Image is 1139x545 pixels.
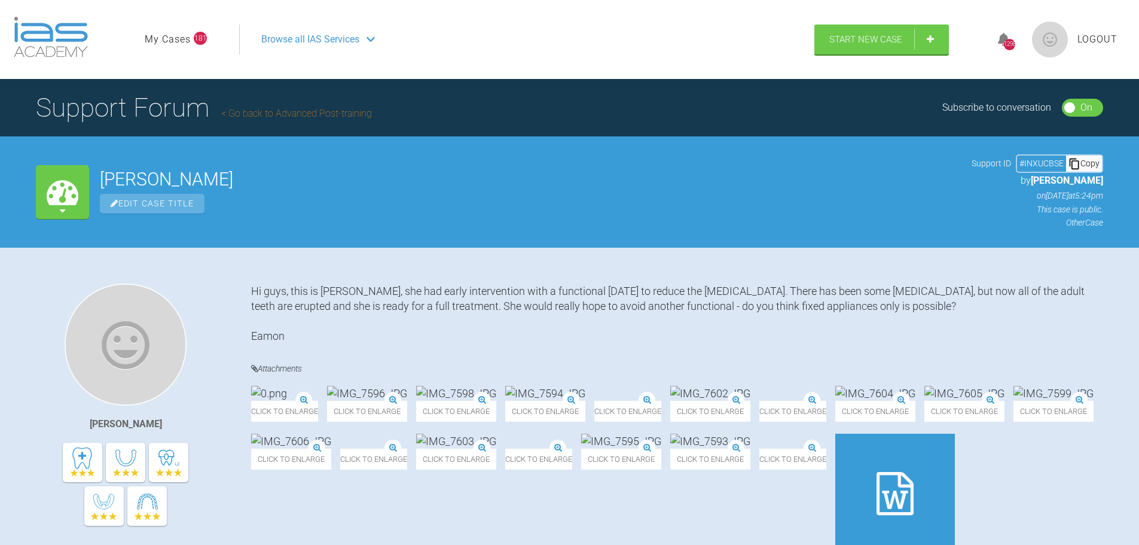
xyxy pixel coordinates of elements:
[505,401,585,422] span: Click to enlarge
[327,401,407,422] span: Click to enlarge
[972,216,1103,229] p: Other Case
[835,401,915,422] span: Click to enlarge
[251,434,331,449] img: IMG_7606.JPG
[1080,100,1092,115] div: On
[972,203,1103,216] p: This case is public.
[505,386,585,401] img: IMG_7594.JPG
[340,449,407,470] span: Click to enlarge
[14,17,88,57] img: logo-light.3e3ef733.png
[924,386,1004,401] img: IMG_7605.JPG
[100,170,961,188] h2: [PERSON_NAME]
[1017,157,1066,170] div: # INXUCBSE
[670,401,750,422] span: Click to enlarge
[251,386,287,401] img: 0.png
[1013,386,1094,401] img: IMG_7599.JPG
[814,25,949,54] a: Start New Case
[835,386,915,401] img: IMG_7604.JPG
[972,173,1103,188] p: by
[327,386,407,401] img: IMG_7596.JPG
[416,386,496,401] img: IMG_7598.JPG
[100,194,204,214] span: Edit Case Title
[683,434,764,449] img: IMG_7593.JPG
[924,401,1004,422] span: Click to enlarge
[416,401,496,422] span: Click to enlarge
[829,34,902,45] span: Start New Case
[416,434,496,449] img: IMG_7603.JPG
[972,157,1011,170] span: Support ID
[683,449,764,470] span: Click to enlarge
[942,100,1051,115] div: Subscribe to conversation
[670,386,750,401] img: IMG_7602.JPG
[416,449,496,470] span: Click to enlarge
[90,416,162,432] div: [PERSON_NAME]
[1077,32,1117,47] a: Logout
[594,449,674,470] span: Click to enlarge
[221,108,372,119] a: Go back to Advanced Post-training
[594,434,674,449] img: IMG_7595.JPG
[1013,401,1094,422] span: Click to enlarge
[1004,39,1015,50] div: 1298
[594,401,661,422] span: Click to enlarge
[261,32,359,47] span: Browse all IAS Services
[1031,175,1103,186] span: [PERSON_NAME]
[251,449,331,470] span: Click to enlarge
[759,401,826,422] span: Click to enlarge
[505,449,585,470] span: Click to enlarge
[1032,22,1068,57] img: profile.png
[145,32,191,47] a: My Cases
[36,87,372,129] h1: Support Forum
[251,284,1103,344] div: Hi guys, this is [PERSON_NAME], she had early intervention with a functional [DATE] to reduce the...
[1066,156,1102,171] div: Copy
[194,32,207,45] span: 181
[972,189,1103,202] p: on [DATE] at 5:24pm
[251,361,1103,376] h4: Attachments
[65,284,187,406] img: Eamon OReilly
[772,449,839,470] span: Click to enlarge
[251,401,318,422] span: Click to enlarge
[505,434,585,449] img: IMG_7597.JPG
